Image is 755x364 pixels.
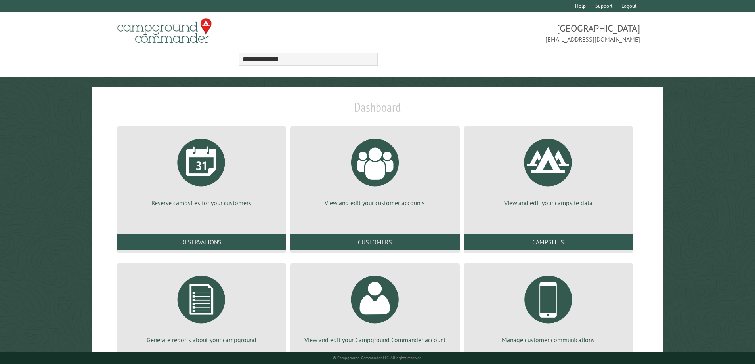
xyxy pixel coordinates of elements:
[117,234,286,250] a: Reservations
[473,198,623,207] p: View and edit your campsite data
[126,133,277,207] a: Reserve campsites for your customers
[126,270,277,344] a: Generate reports about your campground
[115,15,214,46] img: Campground Commander
[464,234,633,250] a: Campsites
[126,198,277,207] p: Reserve campsites for your customers
[378,22,640,44] span: [GEOGRAPHIC_DATA] [EMAIL_ADDRESS][DOMAIN_NAME]
[126,335,277,344] p: Generate reports about your campground
[300,133,450,207] a: View and edit your customer accounts
[473,133,623,207] a: View and edit your campsite data
[290,234,459,250] a: Customers
[473,335,623,344] p: Manage customer communications
[333,355,422,360] small: © Campground Commander LLC. All rights reserved.
[300,335,450,344] p: View and edit your Campground Commander account
[115,99,640,121] h1: Dashboard
[473,270,623,344] a: Manage customer communications
[300,198,450,207] p: View and edit your customer accounts
[300,270,450,344] a: View and edit your Campground Commander account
